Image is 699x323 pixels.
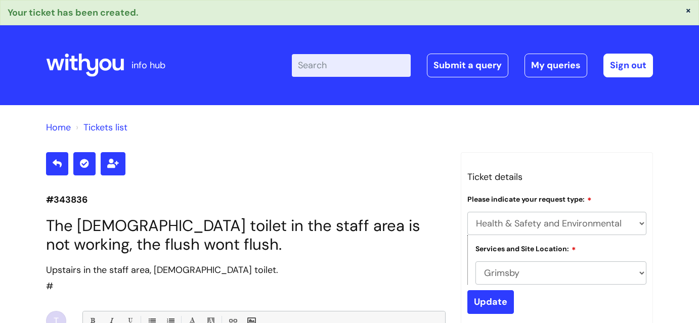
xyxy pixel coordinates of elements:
[467,194,592,204] label: Please indicate your request type:
[46,262,446,295] div: #
[467,290,514,313] input: Update
[83,121,127,133] a: Tickets list
[292,54,411,76] input: Search
[427,54,508,77] a: Submit a query
[132,57,165,73] p: info hub
[46,192,446,208] p: #343836
[46,119,71,135] li: Solution home
[46,216,446,254] h1: The [DEMOGRAPHIC_DATA] toilet in the staff area is not working, the flush wont flush.
[603,54,653,77] a: Sign out
[46,121,71,133] a: Home
[685,6,691,15] button: ×
[46,262,446,278] div: Upstairs in the staff area, [DEMOGRAPHIC_DATA] toilet.
[467,169,646,185] h3: Ticket details
[292,54,653,77] div: | -
[475,243,576,253] label: Services and Site Location:
[73,119,127,135] li: Tickets list
[525,54,587,77] a: My queries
